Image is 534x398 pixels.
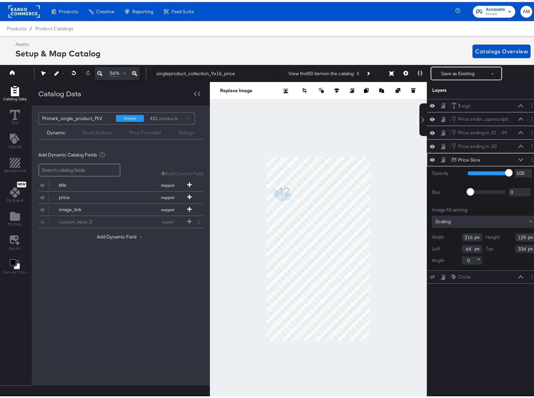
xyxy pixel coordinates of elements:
[9,244,21,249] span: Assets
[97,232,145,238] button: Add Dynamic Field
[523,6,530,14] span: AM
[458,101,471,107] div: $ sign
[47,128,66,134] div: Dynamic
[283,86,288,91] svg: Remove background
[432,168,463,175] label: Opacity
[432,187,463,194] label: Blur
[161,168,203,175] button: Add Custom Field
[2,178,27,203] button: NewMy Brand
[38,150,97,156] span: Add Dynamic Catalog Fields
[149,111,159,122] strong: 431
[59,7,78,12] span: Products
[11,118,19,123] span: Text
[431,65,484,78] button: Save as Existing
[38,162,120,175] input: Search catalog fields
[451,127,507,134] button: Price ending in .01 - .99
[432,85,502,92] div: Layers
[379,85,386,92] button: Paste image
[38,87,81,97] div: Catalog Data
[458,155,480,161] div: Price Slice
[3,208,26,227] button: Add Files
[6,196,23,201] span: My Brand
[288,68,354,75] div: View first 50 items in the catalog
[38,177,195,189] button: titlemapped
[520,4,532,16] button: AM
[110,68,119,74] span: 56%
[171,7,194,12] span: Feed Suite
[15,46,101,57] div: Setup & Map Catalog
[8,142,22,147] span: Objects
[38,214,203,226] div: custom_label_0custom
[116,113,144,120] div: shopping
[451,113,508,121] button: Price endin...uperscript)
[451,154,481,162] button: Price Slice
[59,180,108,186] div: title
[486,244,493,250] label: Top
[363,65,373,78] button: Next Product
[432,255,444,262] label: Angle
[432,232,444,238] label: Width
[26,24,35,29] span: /
[35,24,73,29] a: Product Catalogs
[451,271,471,279] button: Circle
[149,181,186,186] span: mapped
[179,128,194,134] div: Ratings
[149,111,169,122] div: products
[7,24,26,29] span: Products
[458,272,471,278] div: Circle
[38,189,203,201] div: pricemapped
[17,180,26,185] span: New
[435,216,451,222] span: Scaling
[458,114,508,120] div: Price endin...uperscript)
[473,4,515,16] button: AccountsPrimark
[59,192,108,199] div: price
[15,39,101,46] div: Assets
[3,94,27,100] span: Catalog Data
[42,111,111,122] div: Primark_single_product_PLV
[149,205,186,210] span: mapped
[132,7,153,12] span: Reporting
[38,202,203,214] div: image_linkmapped
[59,204,108,211] div: image_link
[96,7,114,12] span: Creative
[432,244,440,250] label: Left
[364,86,369,91] svg: Copy image
[451,140,497,148] button: Price ending in .00
[472,43,531,56] button: Catalogs Overview
[38,202,195,214] button: image_linkmapped
[5,231,25,251] button: Assets
[458,128,507,134] div: Price ending in .01 - .99
[38,189,195,201] button: pricemapped
[475,45,528,54] span: Catalogs Overview
[486,232,500,238] label: Height
[451,100,471,107] button: $ sign
[4,166,26,171] span: Background
[83,128,112,134] div: Smart Actions
[458,141,497,148] div: Price ending in .00
[486,4,505,11] span: Accounts
[4,130,26,150] button: Add Text
[364,85,371,92] button: Copy image
[7,219,22,225] span: My Files
[220,85,252,92] button: Replace Image
[379,86,384,91] svg: Paste image
[149,193,186,198] span: mapped
[6,106,24,126] button: Text
[2,267,27,273] span: Canvas Color
[486,10,505,15] span: Primark
[129,128,162,134] div: Price Formatter
[38,177,203,189] div: titlemapped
